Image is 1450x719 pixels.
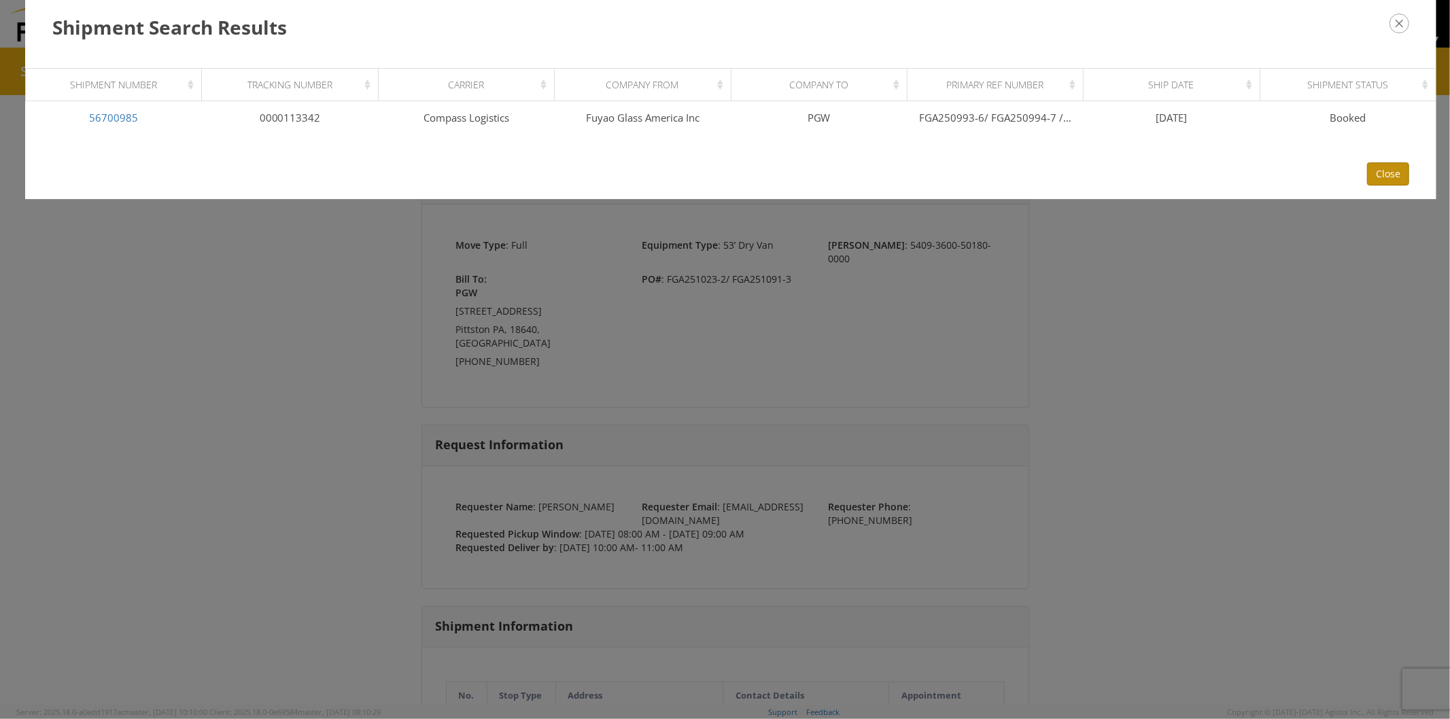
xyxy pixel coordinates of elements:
[731,101,907,135] td: PGW
[1367,162,1409,186] button: Close
[89,111,138,124] a: 56700985
[1272,78,1432,92] div: Shipment Status
[202,101,378,135] td: 0000113342
[38,78,198,92] div: Shipment Number
[378,101,554,135] td: Compass Logistics
[390,78,550,92] div: Carrier
[214,78,374,92] div: Tracking Number
[555,101,731,135] td: Fuyao Glass America Inc
[52,14,1409,41] h3: Shipment Search Results
[1330,111,1366,124] span: Booked
[567,78,727,92] div: Company From
[919,78,1079,92] div: Primary Ref Number
[1096,78,1256,92] div: Ship Date
[743,78,903,92] div: Company To
[1156,111,1187,124] span: [DATE]
[907,101,1083,135] td: FGA250993-6/ FGA250994-7 /FGA251090-6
